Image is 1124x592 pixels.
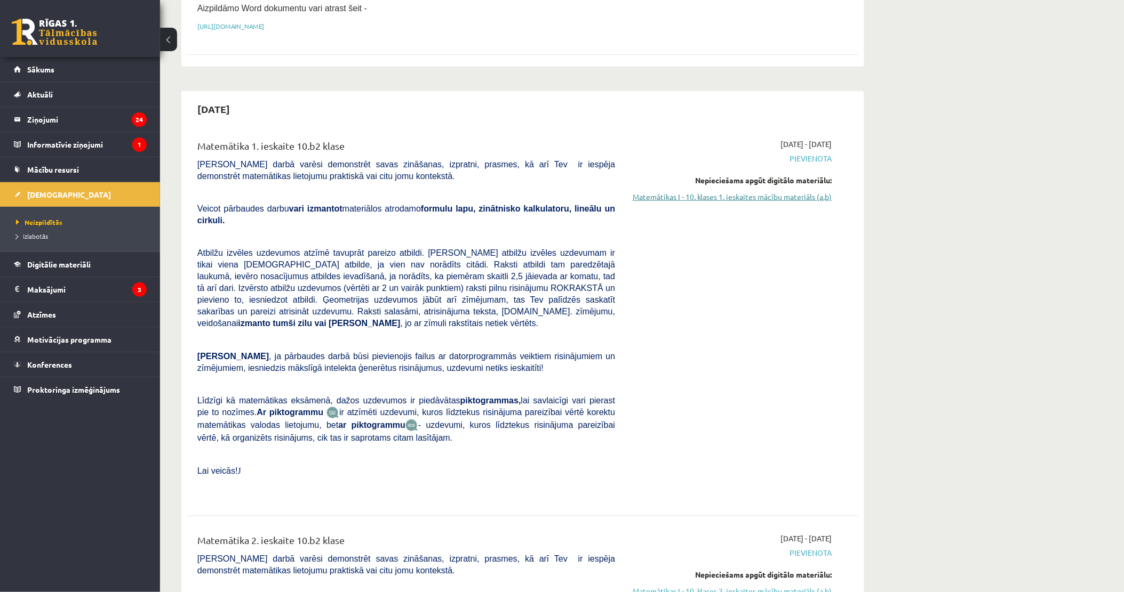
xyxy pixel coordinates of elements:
span: Pievienota [631,153,832,164]
legend: Maksājumi [27,277,147,302]
i: 3 [132,282,147,297]
img: JfuEzvunn4EvwAAAAASUVORK5CYII= [326,407,339,419]
h2: [DATE] [187,96,241,121]
b: ar piktogrammu [338,420,405,429]
b: piktogrammas, [460,396,521,405]
legend: Informatīvie ziņojumi [27,132,147,157]
b: tumši zilu vai [PERSON_NAME] [273,319,400,328]
a: Sākums [14,57,147,82]
span: Aktuāli [27,90,53,99]
span: [PERSON_NAME] [197,352,269,361]
b: formulu lapu, zinātnisko kalkulatoru, lineālu un cirkuli. [197,204,615,225]
span: , ja pārbaudes darbā būsi pievienojis failus ar datorprogrammās veiktiem risinājumiem un zīmējumi... [197,352,615,372]
a: Ziņojumi24 [14,107,147,132]
legend: Ziņojumi [27,107,147,132]
a: Maksājumi3 [14,277,147,302]
a: Proktoringa izmēģinājums [14,377,147,402]
div: Nepieciešams apgūt digitālo materiālu: [631,175,832,186]
a: Aktuāli [14,82,147,107]
a: Digitālie materiāli [14,252,147,277]
b: Ar piktogrammu [257,408,323,417]
b: izmanto [238,319,270,328]
span: [DATE] - [DATE] [781,533,832,545]
span: [PERSON_NAME] darbā varēsi demonstrēt savas zināšanas, izpratni, prasmes, kā arī Tev ir iespēja d... [197,555,615,575]
a: Konferences [14,352,147,377]
span: [PERSON_NAME] darbā varēsi demonstrēt savas zināšanas, izpratni, prasmes, kā arī Tev ir iespēja d... [197,160,615,181]
span: Konferences [27,360,72,369]
span: Pievienota [631,548,832,559]
a: [URL][DOMAIN_NAME] [197,22,264,30]
span: J [238,466,241,475]
span: ir atzīmēti uzdevumi, kuros līdztekus risinājuma pareizībai vērtē korektu matemātikas valodas lie... [197,408,615,429]
span: Digitālie materiāli [27,259,91,269]
a: Motivācijas programma [14,327,147,352]
a: Atzīmes [14,302,147,327]
span: Veicot pārbaudes darbu materiālos atrodamo [197,204,615,225]
span: Izlabotās [16,232,48,240]
span: Aizpildāmo Word dokumentu vari atrast šeit - [197,4,367,13]
a: [DEMOGRAPHIC_DATA] [14,182,147,207]
b: vari izmantot [289,204,342,213]
div: Matemātika 2. ieskaite 10.b2 klase [197,533,615,553]
span: [DEMOGRAPHIC_DATA] [27,190,111,199]
i: 24 [132,112,147,127]
span: Atbilžu izvēles uzdevumos atzīmē tavuprāt pareizo atbildi. [PERSON_NAME] atbilžu izvēles uzdevuma... [197,248,615,328]
div: Nepieciešams apgūt digitālo materiālu: [631,570,832,581]
img: wKvN42sLe3LLwAAAABJRU5ErkJggg== [405,419,418,432]
a: Izlabotās [16,231,149,241]
span: [DATE] - [DATE] [781,139,832,150]
span: Mācību resursi [27,165,79,174]
div: Matemātika 1. ieskaite 10.b2 klase [197,139,615,158]
a: Matemātikas I - 10. klases 1. ieskaites mācību materiāls (a,b) [631,191,832,202]
span: Sākums [27,64,54,74]
span: Atzīmes [27,310,56,319]
a: Rīgas 1. Tālmācības vidusskola [12,19,97,45]
span: Motivācijas programma [27,335,111,344]
span: Proktoringa izmēģinājums [27,385,120,394]
a: Mācību resursi [14,157,147,182]
i: 1 [132,137,147,152]
a: Neizpildītās [16,217,149,227]
span: Līdzīgi kā matemātikas eksāmenā, dažos uzdevumos ir piedāvātas lai savlaicīgi vari pierast pie to... [197,396,615,417]
a: Informatīvie ziņojumi1 [14,132,147,157]
span: Lai veicās! [197,466,238,475]
span: Neizpildītās [16,218,62,226]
